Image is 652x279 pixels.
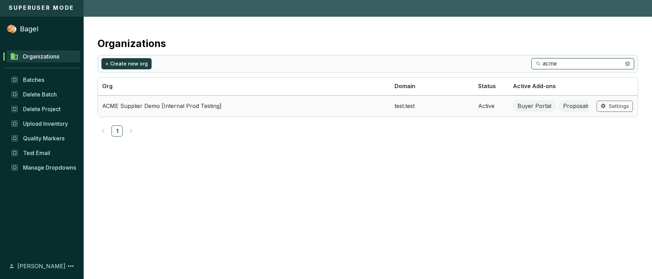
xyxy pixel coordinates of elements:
span: right [129,129,133,133]
span: Delete Batch [23,91,57,98]
button: right [125,125,137,137]
input: Search... [543,60,624,68]
span: + Create new org [105,60,148,67]
span: Org [102,83,113,90]
a: Batches [7,74,80,86]
span: [PERSON_NAME] [17,262,66,270]
span: Batches [23,76,44,83]
a: Delete Batch [7,88,80,100]
a: Organizations [7,51,80,62]
a: Manage Dropdowns [7,162,80,173]
span: test.test [394,102,470,110]
span: left [101,129,106,133]
span: Delete Project [23,106,61,113]
th: Status [474,78,509,95]
a: Upload Inventory [7,118,80,130]
td: ACME Supplier Demo [Internal Prod Testing] [98,95,390,117]
button: close-circle [625,61,630,66]
span: Organizations [23,53,59,60]
span: Status [478,83,496,90]
h2: Organizations [98,36,166,51]
span: Settings [609,103,629,110]
li: 1 [112,125,123,137]
span: Manage Dropdowns [23,164,76,171]
span: Active Add-ons [513,83,556,90]
li: Previous Page [98,125,109,137]
span: Upload Inventory [23,120,68,127]
span: Domain [394,83,415,90]
a: 1 [112,126,122,136]
td: test.test [390,95,474,117]
a: Delete Project [7,103,80,115]
span: Proposals [559,101,595,112]
a: Test Email [7,147,80,159]
li: Next Page [125,125,137,137]
button: + Create new org [101,58,152,69]
span: Quality Markers [23,135,64,142]
p: Bagel [20,24,38,34]
span: Buyer Portal [513,101,556,112]
button: Settings [597,101,633,112]
th: Domain [390,78,474,95]
th: Active Add-ons [509,78,592,95]
a: Quality Markers [7,132,80,144]
button: left [98,125,109,137]
th: Org [98,78,390,95]
span: Test Email [23,149,50,156]
td: Active [474,95,509,117]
